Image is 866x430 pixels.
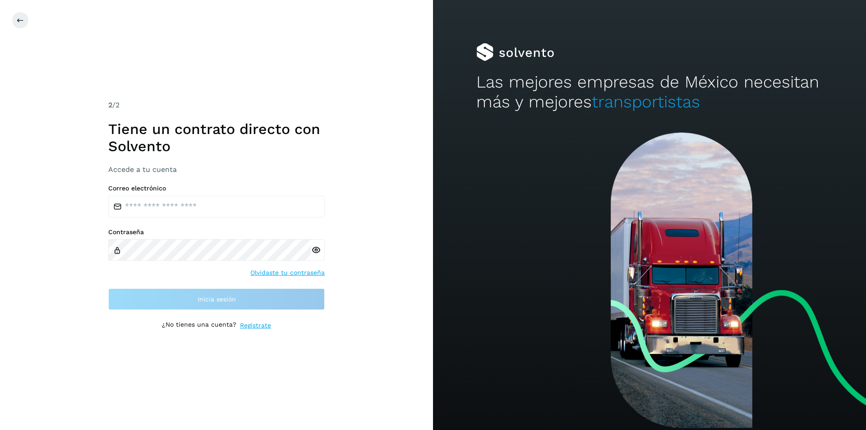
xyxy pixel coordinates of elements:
h1: Tiene un contrato directo con Solvento [108,120,325,155]
label: Contraseña [108,228,325,236]
a: Regístrate [240,321,271,330]
h2: Las mejores empresas de México necesitan más y mejores [476,72,823,112]
span: Inicia sesión [198,296,236,302]
span: 2 [108,101,112,109]
button: Inicia sesión [108,288,325,310]
h3: Accede a tu cuenta [108,165,325,174]
label: Correo electrónico [108,185,325,192]
div: /2 [108,100,325,111]
a: Olvidaste tu contraseña [250,268,325,277]
span: transportistas [592,92,700,111]
p: ¿No tienes una cuenta? [162,321,236,330]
